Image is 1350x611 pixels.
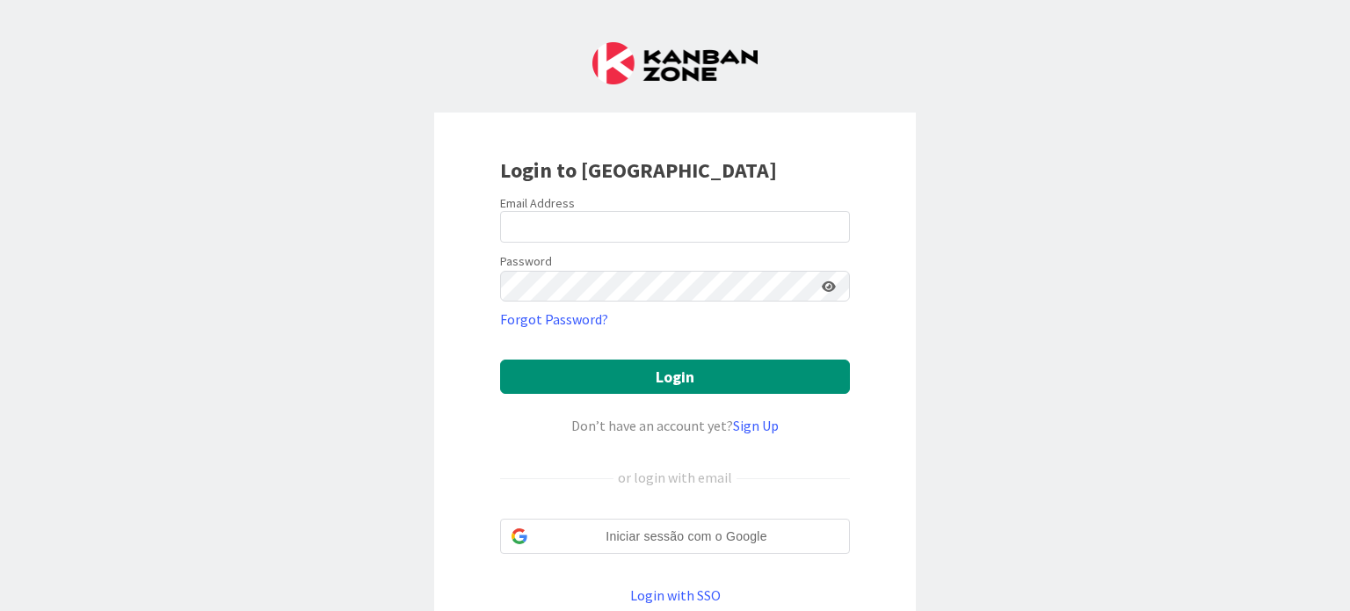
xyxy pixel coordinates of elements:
b: Login to [GEOGRAPHIC_DATA] [500,156,777,184]
button: Login [500,360,850,394]
img: Kanban Zone [592,42,758,84]
span: Iniciar sessão com o Google [534,527,838,546]
div: Iniciar sessão com o Google [500,519,850,554]
div: Don’t have an account yet? [500,415,850,436]
a: Sign Up [733,417,779,434]
a: Forgot Password? [500,309,608,330]
a: Login with SSO [630,586,721,604]
div: or login with email [613,467,737,488]
label: Password [500,252,552,271]
label: Email Address [500,195,575,211]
